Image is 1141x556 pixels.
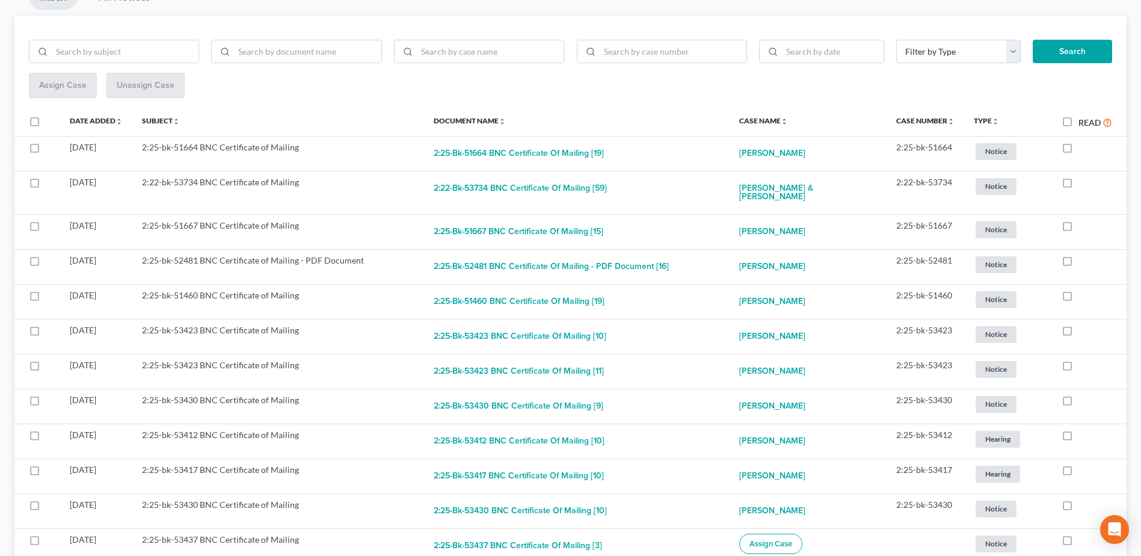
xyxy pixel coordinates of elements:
[739,359,805,383] a: [PERSON_NAME]
[974,324,1042,344] a: Notice
[434,255,669,279] button: 2:25-bk-52481 BNC Certificate of Mailing - PDF Document [16]
[434,359,604,383] button: 2:25-bk-53423 BNC Certificate of Mailing [11]
[974,255,1042,274] a: Notice
[974,176,1042,196] a: Notice
[1033,40,1112,64] button: Search
[887,319,964,354] td: 2:25-bk-53423
[115,118,123,125] i: unfold_more
[142,116,180,125] a: Subjectunfold_more
[976,361,1016,377] span: Notice
[132,249,424,284] td: 2:25-bk-52481 BNC Certificate of Mailing - PDF Document
[60,424,132,459] td: [DATE]
[132,319,424,354] td: 2:25-bk-53423 BNC Certificate of Mailing
[132,424,424,459] td: 2:25-bk-53412 BNC Certificate of Mailing
[434,324,606,348] button: 2:25-bk-53423 BNC Certificate of Mailing [10]
[739,429,805,453] a: [PERSON_NAME]
[976,536,1016,552] span: Notice
[1078,116,1101,129] label: Read
[600,40,746,63] input: Search by case number
[976,221,1016,238] span: Notice
[974,141,1042,161] a: Notice
[132,214,424,249] td: 2:25-bk-51667 BNC Certificate of Mailing
[749,539,792,549] span: Assign Case
[52,40,198,63] input: Search by subject
[60,459,132,493] td: [DATE]
[417,40,564,63] input: Search by case name
[434,394,603,418] button: 2:25-bk-53430 BNC Certificate of Mailing [9]
[739,141,805,165] a: [PERSON_NAME]
[70,116,123,125] a: Date Addedunfold_more
[60,171,132,214] td: [DATE]
[499,118,506,125] i: unfold_more
[896,116,955,125] a: Case Numberunfold_more
[976,396,1016,412] span: Notice
[739,464,805,488] a: [PERSON_NAME]
[739,255,805,279] a: [PERSON_NAME]
[434,116,506,125] a: Document Nameunfold_more
[739,176,877,209] a: [PERSON_NAME] & [PERSON_NAME]
[739,499,805,523] a: [PERSON_NAME]
[739,324,805,348] a: [PERSON_NAME]
[974,359,1042,379] a: Notice
[976,291,1016,307] span: Notice
[782,40,884,63] input: Search by date
[739,289,805,314] a: [PERSON_NAME]
[434,176,607,200] button: 2:22-bk-53734 BNC Certificate of Mailing [59]
[887,389,964,424] td: 2:25-bk-53430
[976,143,1016,159] span: Notice
[60,214,132,249] td: [DATE]
[974,116,999,125] a: Typeunfold_more
[60,493,132,528] td: [DATE]
[974,499,1042,519] a: Notice
[974,464,1042,484] a: Hearing
[739,394,805,418] a: [PERSON_NAME]
[976,466,1020,482] span: Hearing
[132,284,424,319] td: 2:25-bk-51460 BNC Certificate of Mailing
[60,389,132,424] td: [DATE]
[434,141,604,165] button: 2:25-bk-51664 BNC Certificate of Mailing [19]
[976,501,1016,517] span: Notice
[976,256,1016,273] span: Notice
[434,429,604,453] button: 2:25-bk-53412 BNC Certificate of Mailing [10]
[132,389,424,424] td: 2:25-bk-53430 BNC Certificate of Mailing
[974,289,1042,309] a: Notice
[976,326,1016,342] span: Notice
[132,136,424,171] td: 2:25-bk-51664 BNC Certificate of Mailing
[947,118,955,125] i: unfold_more
[887,136,964,171] td: 2:25-bk-51664
[739,534,802,554] button: Assign Case
[434,289,604,314] button: 2:25-bk-51460 BNC Certificate of Mailing [19]
[974,534,1042,554] a: Notice
[887,459,964,493] td: 2:25-bk-53417
[992,118,999,125] i: unfold_more
[887,493,964,528] td: 2:25-bk-53430
[976,178,1016,194] span: Notice
[887,354,964,389] td: 2:25-bk-53423
[434,499,607,523] button: 2:25-bk-53430 BNC Certificate of Mailing [10]
[887,424,964,459] td: 2:25-bk-53412
[974,220,1042,239] a: Notice
[60,249,132,284] td: [DATE]
[60,319,132,354] td: [DATE]
[887,284,964,319] td: 2:25-bk-51460
[173,118,180,125] i: unfold_more
[1100,515,1129,544] div: Open Intercom Messenger
[60,136,132,171] td: [DATE]
[132,493,424,528] td: 2:25-bk-53430 BNC Certificate of Mailing
[739,220,805,244] a: [PERSON_NAME]
[234,40,381,63] input: Search by document name
[887,171,964,214] td: 2:22-bk-53734
[132,171,424,214] td: 2:22-bk-53734 BNC Certificate of Mailing
[60,354,132,389] td: [DATE]
[976,431,1020,447] span: Hearing
[60,284,132,319] td: [DATE]
[974,394,1042,414] a: Notice
[887,249,964,284] td: 2:25-bk-52481
[739,116,788,125] a: Case Nameunfold_more
[434,220,603,244] button: 2:25-bk-51667 BNC Certificate of Mailing [15]
[887,214,964,249] td: 2:25-bk-51667
[132,459,424,493] td: 2:25-bk-53417 BNC Certificate of Mailing
[781,118,788,125] i: unfold_more
[434,464,604,488] button: 2:25-bk-53417 BNC Certificate of Mailing [10]
[974,429,1042,449] a: Hearing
